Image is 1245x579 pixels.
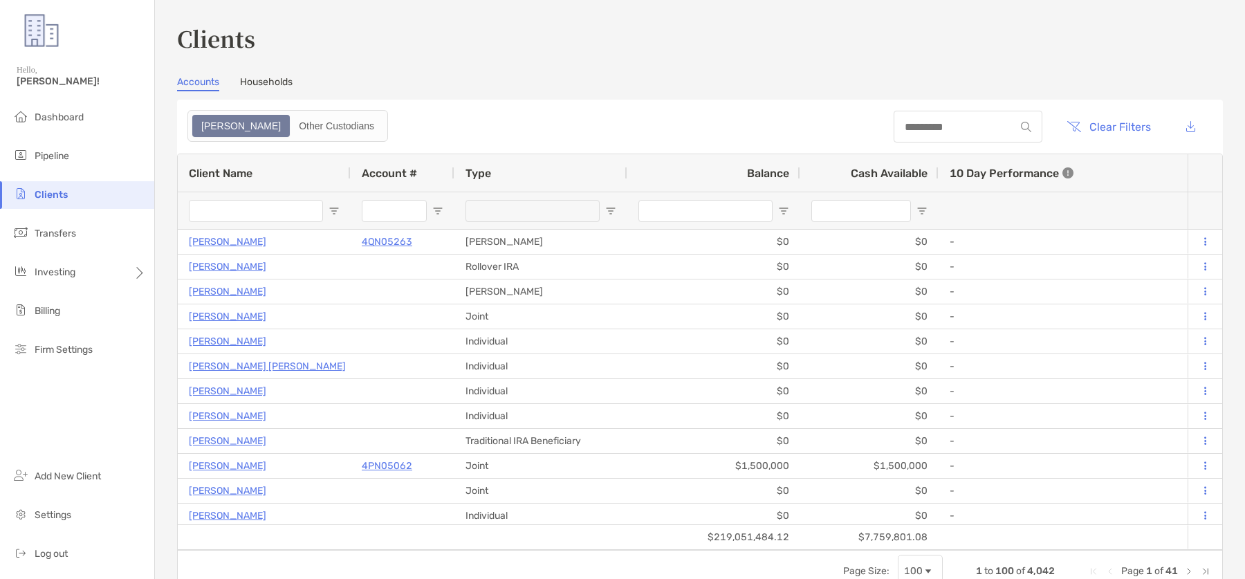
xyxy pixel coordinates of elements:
img: clients icon [12,185,29,202]
div: - [950,380,1204,403]
div: - [950,280,1204,303]
div: Last Page [1200,566,1211,577]
div: Individual [454,329,627,353]
div: Previous Page [1105,566,1116,577]
span: Log out [35,548,68,560]
div: - [950,479,1204,502]
div: $0 [627,279,800,304]
div: $0 [800,255,939,279]
button: Open Filter Menu [778,205,789,217]
div: $0 [627,479,800,503]
div: - [950,430,1204,452]
img: firm-settings icon [12,340,29,357]
span: Investing [35,266,75,278]
a: [PERSON_NAME] [189,283,266,300]
div: Traditional IRA Beneficiary [454,429,627,453]
span: of [1154,565,1163,577]
span: 100 [995,565,1014,577]
span: to [984,565,993,577]
div: $0 [627,379,800,403]
div: $0 [800,230,939,254]
div: Individual [454,379,627,403]
span: [PERSON_NAME]! [17,75,146,87]
img: investing icon [12,263,29,279]
a: [PERSON_NAME] [189,432,266,450]
div: $0 [800,504,939,528]
div: Individual [454,404,627,428]
img: transfers icon [12,224,29,241]
div: Joint [454,304,627,329]
div: $1,500,000 [627,454,800,478]
img: input icon [1021,122,1031,132]
span: Type [465,167,491,180]
input: Balance Filter Input [638,200,773,222]
div: $0 [800,429,939,453]
a: [PERSON_NAME] [189,407,266,425]
div: - [950,255,1204,278]
a: [PERSON_NAME] [PERSON_NAME] [189,358,346,375]
div: 10 Day Performance [950,154,1073,192]
div: - [950,230,1204,253]
button: Clear Filters [1056,111,1161,142]
div: Joint [454,454,627,478]
h3: Clients [177,22,1223,54]
a: 4QN05263 [362,233,412,250]
span: Dashboard [35,111,84,123]
div: $0 [627,354,800,378]
div: $0 [627,429,800,453]
img: dashboard icon [12,108,29,125]
a: [PERSON_NAME] [189,507,266,524]
p: [PERSON_NAME] [189,308,266,325]
a: Accounts [177,76,219,91]
span: Balance [747,167,789,180]
div: Page Size: [843,565,889,577]
div: $0 [800,404,939,428]
img: pipeline icon [12,147,29,163]
div: $0 [627,404,800,428]
span: Cash Available [851,167,928,180]
input: Cash Available Filter Input [811,200,911,222]
button: Open Filter Menu [916,205,928,217]
span: Firm Settings [35,344,93,356]
div: [PERSON_NAME] [454,279,627,304]
div: Joint [454,479,627,503]
div: $0 [627,304,800,329]
a: [PERSON_NAME] [189,333,266,350]
button: Open Filter Menu [329,205,340,217]
a: [PERSON_NAME] [189,233,266,250]
div: Individual [454,504,627,528]
div: $219,051,484.12 [627,525,800,549]
div: $0 [800,304,939,329]
div: $0 [627,230,800,254]
div: - [950,454,1204,477]
p: [PERSON_NAME] [189,383,266,400]
div: Next Page [1183,566,1195,577]
img: Zoe Logo [17,6,66,55]
span: Pipeline [35,150,69,162]
p: [PERSON_NAME] [189,457,266,475]
a: Households [240,76,293,91]
span: 4,042 [1027,565,1055,577]
span: Settings [35,509,71,521]
span: Clients [35,189,68,201]
a: [PERSON_NAME] [189,482,266,499]
div: Other Custodians [291,116,382,136]
span: 1 [976,565,982,577]
div: $7,759,801.08 [800,525,939,549]
p: [PERSON_NAME] [189,258,266,275]
span: Page [1121,565,1144,577]
span: of [1016,565,1025,577]
img: logout icon [12,544,29,561]
div: - [950,355,1204,378]
span: 1 [1146,565,1152,577]
a: 4PN05062 [362,457,412,475]
img: settings icon [12,506,29,522]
